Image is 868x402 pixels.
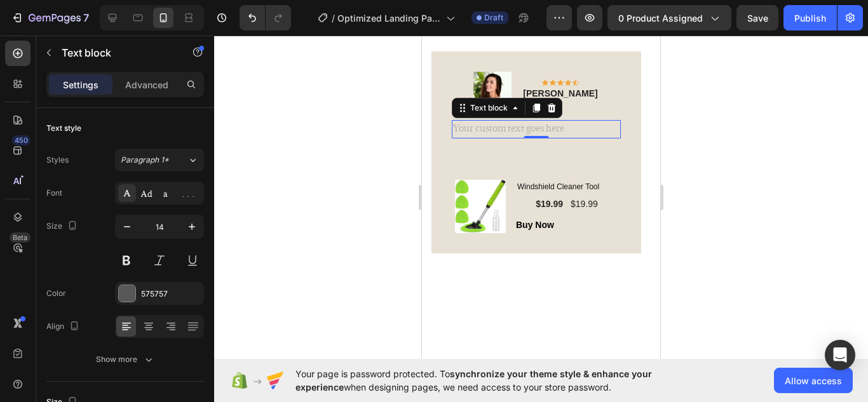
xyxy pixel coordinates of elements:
div: Undo/Redo [240,5,291,30]
span: Paragraph 1* [121,154,169,166]
p: Settings [63,78,98,91]
button: 0 product assigned [607,5,731,30]
span: Save [747,13,768,23]
div: Size [46,218,80,235]
span: Allow access [785,374,842,387]
p: Advanced [125,78,168,91]
button: Publish [783,5,837,30]
div: Font [46,187,62,199]
div: Adamina [141,188,201,199]
div: Publish [794,11,826,25]
button: Save [736,5,778,30]
button: Show more [46,348,204,371]
div: Show more [96,353,155,366]
button: 7 [5,5,95,30]
div: 450 [12,135,31,145]
iframe: Design area [422,36,660,359]
div: Color [46,288,66,299]
p: Text block [62,45,170,60]
div: Align [46,318,82,335]
span: Your page is password protected. To when designing pages, we need access to your store password. [295,367,702,394]
span: synchronize your theme style & enhance your experience [295,368,652,392]
span: 0 product assigned [618,11,703,25]
div: Beta [10,232,31,243]
span: / [332,11,335,25]
button: Allow access [774,368,853,393]
div: 575757 [141,288,201,300]
p: 7 [83,10,89,25]
div: Styles [46,154,69,166]
span: Optimized Landing Page Template [337,11,441,25]
div: Open Intercom Messenger [825,340,855,370]
span: Draft [484,12,503,23]
div: Text style [46,123,81,134]
button: Paragraph 1* [115,149,204,171]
